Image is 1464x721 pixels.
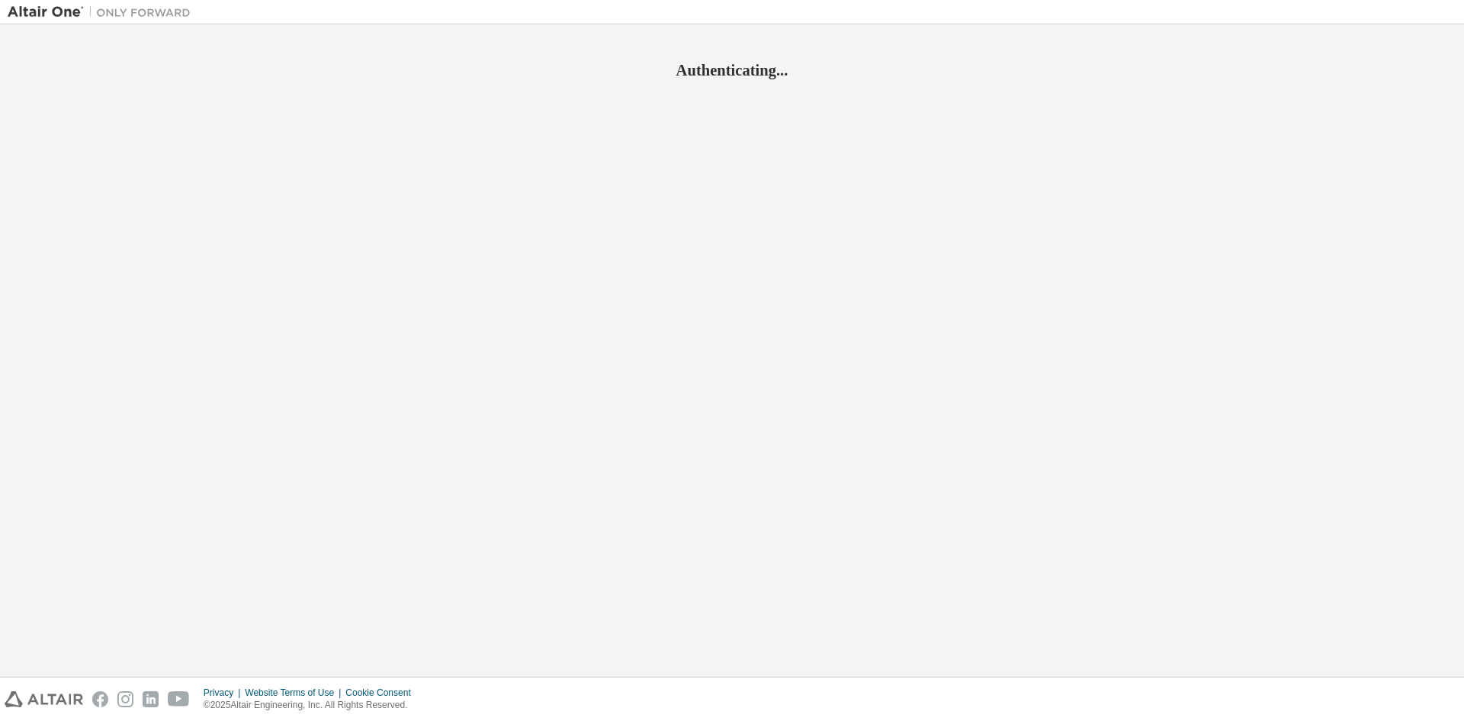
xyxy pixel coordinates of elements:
[5,691,83,707] img: altair_logo.svg
[245,687,345,699] div: Website Terms of Use
[204,699,420,712] p: © 2025 Altair Engineering, Inc. All Rights Reserved.
[168,691,190,707] img: youtube.svg
[8,60,1456,80] h2: Authenticating...
[143,691,159,707] img: linkedin.svg
[345,687,419,699] div: Cookie Consent
[204,687,245,699] div: Privacy
[8,5,198,20] img: Altair One
[117,691,133,707] img: instagram.svg
[92,691,108,707] img: facebook.svg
